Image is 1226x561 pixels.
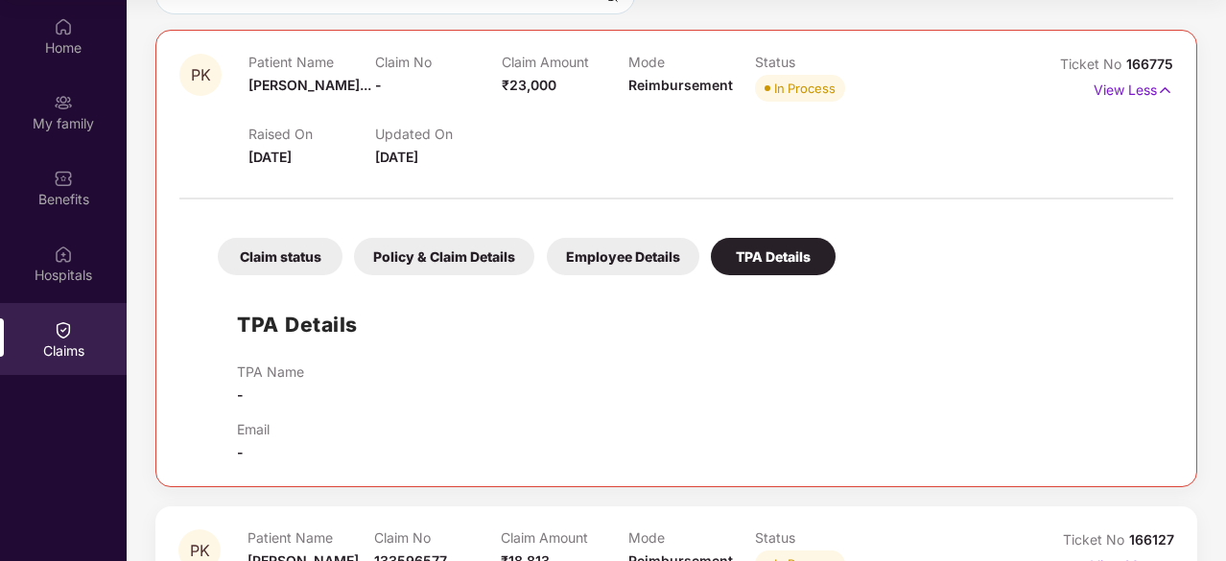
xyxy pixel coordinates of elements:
[237,421,270,437] p: Email
[54,93,73,112] img: svg+xml;base64,PHN2ZyB3aWR0aD0iMjAiIGhlaWdodD0iMjAiIHZpZXdCb3g9IjAgMCAyMCAyMCIgZmlsbD0ibm9uZSIgeG...
[711,238,836,275] div: TPA Details
[375,54,502,70] p: Claim No
[237,444,244,460] span: -
[375,126,502,142] p: Updated On
[1094,75,1173,101] p: View Less
[501,529,627,546] p: Claim Amount
[1126,56,1173,72] span: 166775
[248,529,374,546] p: Patient Name
[191,67,211,83] span: PK
[248,54,375,70] p: Patient Name
[774,79,836,98] div: In Process
[1129,531,1174,548] span: 166127
[628,529,755,546] p: Mode
[1060,56,1126,72] span: Ticket No
[248,77,371,93] span: [PERSON_NAME]...
[248,149,292,165] span: [DATE]
[54,320,73,339] img: svg+xml;base64,PHN2ZyBpZD0iQ2xhaW0iIHhtbG5zPSJodHRwOi8vd3d3LnczLm9yZy8yMDAwL3N2ZyIgd2lkdGg9IjIwIi...
[237,309,358,340] h1: TPA Details
[54,17,73,36] img: svg+xml;base64,PHN2ZyBpZD0iSG9tZSIgeG1sbnM9Imh0dHA6Ly93d3cudzMub3JnLzIwMDAvc3ZnIiB3aWR0aD0iMjAiIG...
[375,149,418,165] span: [DATE]
[755,54,882,70] p: Status
[547,238,699,275] div: Employee Details
[755,529,882,546] p: Status
[1063,531,1129,548] span: Ticket No
[237,386,244,403] span: -
[374,529,501,546] p: Claim No
[237,363,304,380] p: TPA Name
[1157,80,1173,101] img: svg+xml;base64,PHN2ZyB4bWxucz0iaHR0cDovL3d3dy53My5vcmcvMjAwMC9zdmciIHdpZHRoPSIxNyIgaGVpZ2h0PSIxNy...
[248,126,375,142] p: Raised On
[354,238,534,275] div: Policy & Claim Details
[190,543,210,559] span: PK
[502,54,628,70] p: Claim Amount
[375,77,382,93] span: -
[54,169,73,188] img: svg+xml;base64,PHN2ZyBpZD0iQmVuZWZpdHMiIHhtbG5zPSJodHRwOi8vd3d3LnczLm9yZy8yMDAwL3N2ZyIgd2lkdGg9Ij...
[628,54,755,70] p: Mode
[218,238,342,275] div: Claim status
[628,77,733,93] span: Reimbursement
[502,77,556,93] span: ₹23,000
[54,245,73,264] img: svg+xml;base64,PHN2ZyBpZD0iSG9zcGl0YWxzIiB4bWxucz0iaHR0cDovL3d3dy53My5vcmcvMjAwMC9zdmciIHdpZHRoPS...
